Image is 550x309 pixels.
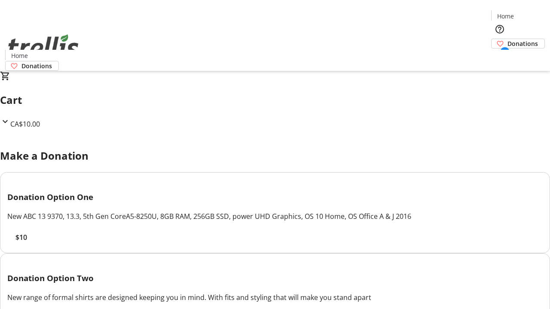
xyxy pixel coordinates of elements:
a: Home [6,51,33,60]
span: CA$10.00 [10,119,40,129]
img: Orient E2E Organization lpDLnQB6nZ's Logo [5,25,82,68]
h3: Donation Option Two [7,272,543,284]
div: New range of formal shirts are designed keeping you in mind. With fits and styling that will make... [7,292,543,303]
button: Cart [491,48,508,66]
button: Help [491,21,508,38]
a: Donations [491,39,545,48]
a: Home [492,12,519,21]
span: Donations [21,61,52,70]
span: Donations [507,39,538,48]
span: Home [11,51,28,60]
span: Home [497,12,514,21]
span: $10 [15,232,27,242]
div: New ABC 13 9370, 13.3, 5th Gen CoreA5-8250U, 8GB RAM, 256GB SSD, power UHD Graphics, OS 10 Home, ... [7,211,543,221]
a: Donations [5,61,59,71]
button: $10 [7,232,35,242]
h3: Donation Option One [7,191,543,203]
